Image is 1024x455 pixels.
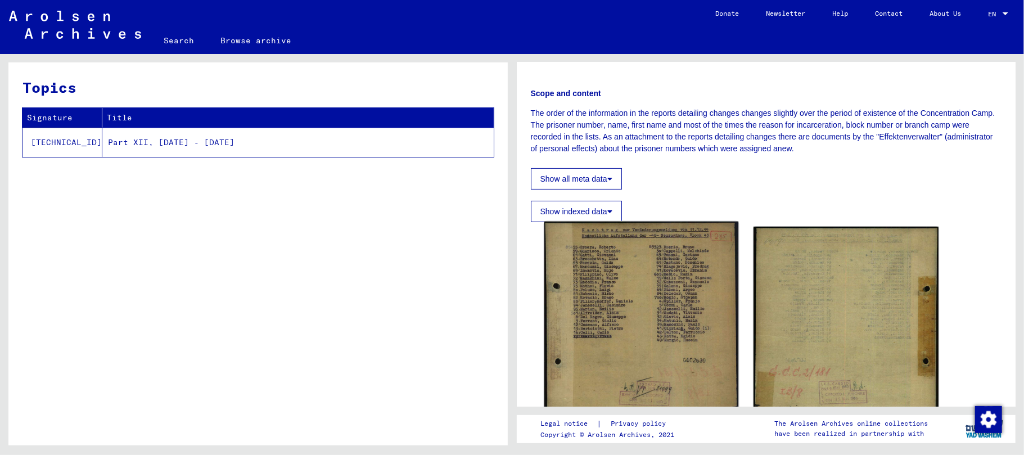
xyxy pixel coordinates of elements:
[22,128,102,157] td: [TECHNICAL_ID]
[531,107,1002,155] p: The order of the information in the reports detailing changes changes slightly over the period of...
[102,108,494,128] th: Title
[988,10,1000,18] span: EN
[531,168,622,190] button: Show all meta data
[9,11,141,39] img: Arolsen_neg.svg
[540,418,597,430] a: Legal notice
[544,222,738,429] img: 001.jpg
[963,415,1005,443] img: yv_logo.png
[531,201,622,222] button: Show indexed data
[540,418,679,430] div: |
[975,406,1002,433] img: Change consent
[754,227,939,425] img: 002.jpg
[150,27,207,54] a: Search
[774,429,928,439] p: have been realized in partnership with
[531,89,601,98] b: Scope and content
[102,128,494,157] td: Part XII, [DATE] - [DATE]
[207,27,305,54] a: Browse archive
[22,76,493,98] h3: Topics
[22,108,102,128] th: Signature
[774,418,928,429] p: The Arolsen Archives online collections
[540,430,679,440] p: Copyright © Arolsen Archives, 2021
[602,418,679,430] a: Privacy policy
